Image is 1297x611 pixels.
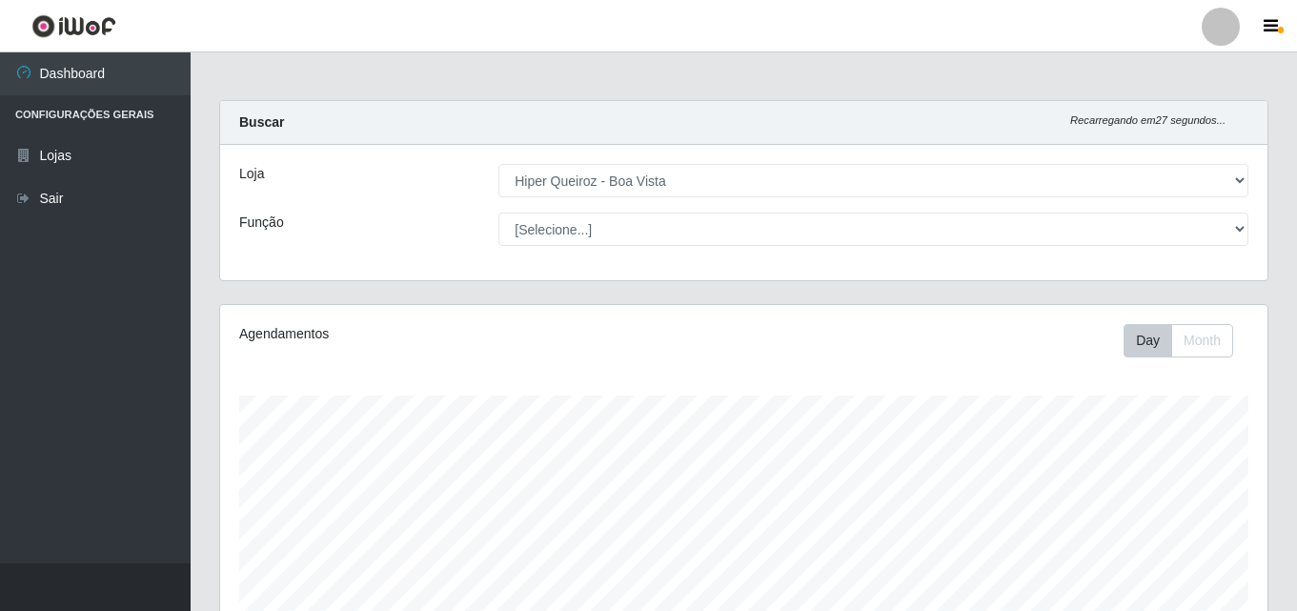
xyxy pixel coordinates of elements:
[31,14,116,38] img: CoreUI Logo
[239,213,284,233] label: Função
[1124,324,1233,357] div: First group
[239,114,284,130] strong: Buscar
[1070,114,1226,126] i: Recarregando em 27 segundos...
[1124,324,1248,357] div: Toolbar with button groups
[1124,324,1172,357] button: Day
[239,164,264,184] label: Loja
[239,324,643,344] div: Agendamentos
[1171,324,1233,357] button: Month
